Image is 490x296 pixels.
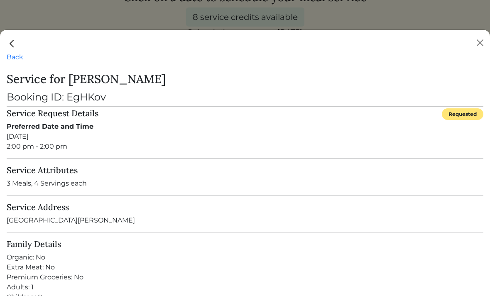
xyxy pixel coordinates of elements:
a: Back [7,53,23,61]
button: Close [473,36,487,49]
h5: Family Details [7,239,483,249]
h5: Service Request Details [7,108,98,118]
img: back_caret-0738dc900bf9763b5e5a40894073b948e17d9601fd527fca9689b06ce300169f.svg [7,38,17,49]
h3: Service for [PERSON_NAME] [7,72,483,86]
div: [GEOGRAPHIC_DATA][PERSON_NAME] [7,202,483,225]
h5: Service Attributes [7,165,483,175]
a: Close [7,37,17,48]
div: Premium Groceries: No [7,272,483,282]
div: Extra Meat: No [7,262,483,272]
div: Requested [442,108,483,120]
div: [DATE] 2:00 pm - 2:00 pm [7,122,483,152]
div: Booking ID: EgHKov [7,90,483,105]
p: 3 Meals, 4 Servings each [7,179,483,188]
h5: Service Address [7,202,483,212]
strong: Preferred Date and Time [7,122,93,130]
div: Organic: No [7,252,483,262]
